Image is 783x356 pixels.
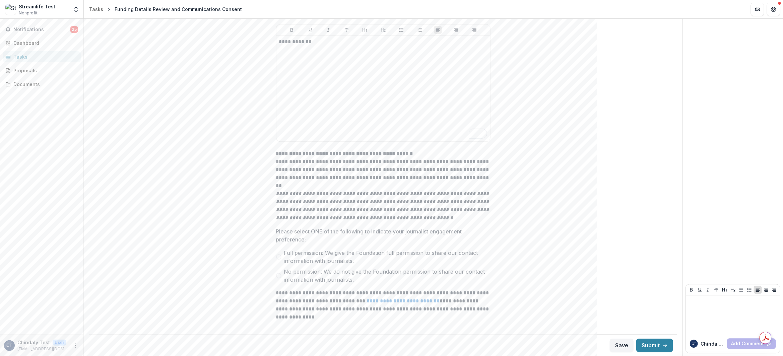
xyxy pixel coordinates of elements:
[284,249,491,265] span: Full permission: We give the Foundation full permission to share our contact information with jou...
[13,27,70,32] span: Notifications
[397,26,405,34] button: Bullet List
[3,65,81,76] a: Proposals
[3,79,81,90] a: Documents
[3,51,81,62] a: Tasks
[770,286,778,294] button: Align Right
[721,286,729,294] button: Heading 1
[71,3,81,16] button: Open entity switcher
[754,286,762,294] button: Align Left
[712,286,720,294] button: Strike
[13,53,75,60] div: Tasks
[86,4,106,14] a: Tasks
[737,286,745,294] button: Bullet List
[701,340,724,347] p: Chindaly T
[767,3,780,16] button: Get Help
[86,4,245,14] nav: breadcrumb
[19,10,38,16] span: Nonprofit
[17,339,50,346] p: Chindaly Test
[470,26,478,34] button: Align Right
[452,26,460,34] button: Align Center
[434,26,442,34] button: Align Left
[5,4,16,15] img: Streamlife Test
[19,3,55,10] div: Streamlife Test
[3,38,81,49] a: Dashboard
[13,40,75,47] div: Dashboard
[379,26,387,34] button: Heading 2
[279,38,487,139] div: To enrich screen reader interactions, please activate Accessibility in Grammarly extension settings
[696,286,704,294] button: Underline
[692,342,696,346] div: Chindaly Test
[53,340,66,346] p: User
[762,286,770,294] button: Align Center
[13,81,75,88] div: Documents
[17,346,69,352] p: [EMAIL_ADDRESS][DOMAIN_NAME]
[306,26,314,34] button: Underline
[343,26,351,34] button: Strike
[688,286,696,294] button: Bold
[3,24,81,35] button: Notifications25
[361,26,369,34] button: Heading 1
[324,26,332,34] button: Italicize
[636,339,673,352] button: Submit
[751,3,764,16] button: Partners
[729,286,737,294] button: Heading 2
[70,26,78,33] span: 25
[284,268,491,284] span: No permission: We do not give the Foundation permission to share our contact information with jou...
[6,343,12,348] div: Chindaly Test
[89,6,103,13] div: Tasks
[416,26,424,34] button: Ordered List
[704,286,712,294] button: Italicize
[71,342,79,350] button: More
[727,338,776,349] button: Add Comment
[13,67,75,74] div: Proposals
[610,339,634,352] button: Save
[745,286,754,294] button: Ordered List
[115,6,242,13] div: Funding Details Review and Communications Consent
[276,227,486,243] p: Please select ONE of the following to indicate your journalist engagement preference:
[288,26,296,34] button: Bold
